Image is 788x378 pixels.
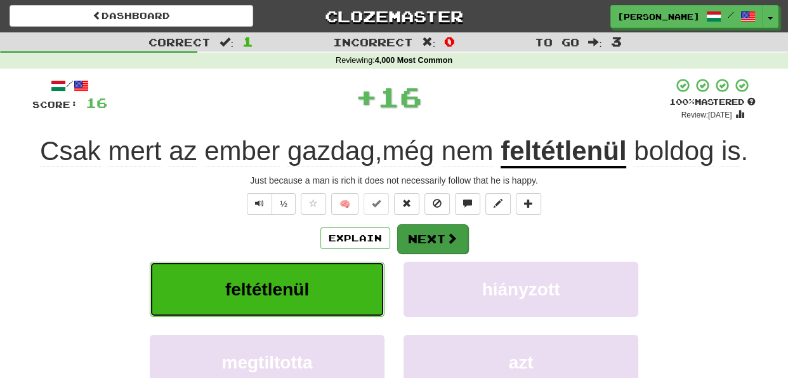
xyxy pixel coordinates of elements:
span: + [355,78,378,116]
a: [PERSON_NAME] / [610,5,763,28]
a: Dashboard [10,5,253,27]
div: / [32,78,107,93]
span: gazdag [287,136,375,166]
button: 🧠 [331,193,358,215]
span: 1 [242,34,253,49]
button: Add to collection (alt+a) [516,193,541,215]
span: : [588,37,602,48]
button: ½ [272,193,296,215]
div: Mastered [669,97,756,108]
div: Text-to-speech controls [244,193,296,215]
button: hiányzott [404,262,638,317]
small: Review: [DATE] [681,111,732,119]
span: hiányzott [482,280,560,299]
span: mert [108,136,161,166]
div: Just because a man is rich it does not necessarily follow that he is happy. [32,174,756,187]
button: Edit sentence (alt+d) [485,193,511,215]
button: feltétlenül [150,262,384,317]
button: Reset to 0% Mastered (alt+r) [394,193,419,215]
span: 100 % [669,97,695,107]
span: Score: [32,99,78,110]
span: [PERSON_NAME] [617,11,700,22]
span: 3 [611,34,622,49]
span: . [626,136,747,166]
span: 16 [86,95,107,111]
button: Play sentence audio (ctl+space) [247,193,272,215]
strong: 4,000 Most Common [375,56,452,65]
span: Csak [40,136,101,166]
span: , [40,136,501,166]
span: az [169,136,197,166]
span: megtiltotta [221,353,312,372]
a: Clozemaster [272,5,516,27]
span: 0 [444,34,455,49]
button: Favorite sentence (alt+f) [301,193,326,215]
span: Correct [148,36,211,48]
button: Next [397,224,468,253]
span: is [721,136,740,166]
button: Explain [320,227,390,249]
span: még [382,136,434,166]
span: ember [204,136,280,166]
span: : [422,37,436,48]
span: : [220,37,233,48]
span: boldog [634,136,714,166]
button: Discuss sentence (alt+u) [455,193,480,215]
u: feltétlenül [501,136,626,168]
span: Incorrect [333,36,413,48]
span: / [728,10,734,19]
span: azt [509,353,534,372]
span: 16 [378,81,422,112]
span: nem [442,136,494,166]
button: Ignore sentence (alt+i) [424,193,450,215]
span: To go [535,36,579,48]
button: Set this sentence to 100% Mastered (alt+m) [364,193,389,215]
span: feltétlenül [225,280,309,299]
